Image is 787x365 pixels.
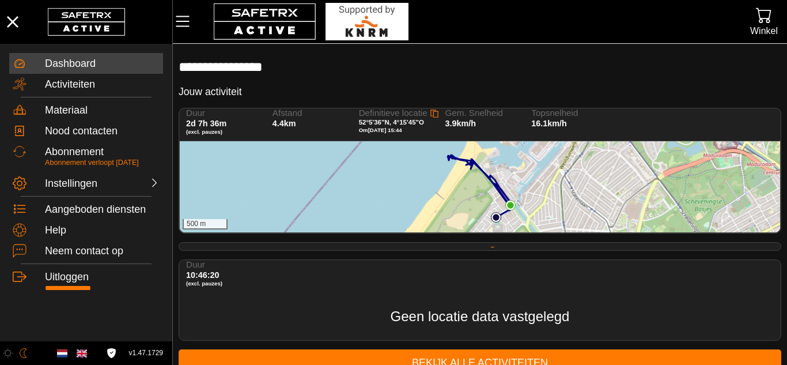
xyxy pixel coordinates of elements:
span: Duur [186,260,260,270]
span: 16.1km/h [531,119,567,128]
img: Equipment.svg [13,103,27,117]
img: PathStart.svg [491,212,501,223]
span: Abonnement verloopt [DATE] [45,159,139,167]
button: English [72,344,92,363]
span: 10:46:20 [186,270,220,280]
span: Duur [186,108,260,118]
span: 4.4km [273,119,296,128]
span: Om [DATE] 15:44 [359,127,402,133]
div: Nood contacten [45,125,160,138]
span: (excl. pauzes) [186,280,260,287]
img: ContactUs.svg [13,244,27,258]
img: ModeLight.svg [3,348,13,358]
img: ModeDark.svg [18,348,28,358]
div: Neem contact op [45,245,160,258]
a: Licentieovereenkomst [104,348,119,358]
div: Activiteiten [45,78,160,91]
div: Winkel [750,23,778,39]
span: Gem. Snelheid [445,108,519,118]
div: Uitloggen [45,271,160,284]
div: Instellingen [45,178,100,190]
button: Menu [173,9,202,33]
span: (excl. pauzes) [186,129,260,136]
div: Dashboard [45,58,160,70]
span: 3.9km/h [445,119,476,128]
span: 2d 7h 36m [186,119,226,128]
img: Subscription.svg [13,145,27,159]
img: en.svg [77,348,87,359]
span: Definitieve locatie [359,108,427,118]
img: PathEnd.svg [505,200,516,210]
div: Abonnement [45,146,160,159]
div: Materiaal [45,104,160,117]
img: nl.svg [57,348,67,359]
div: Aangeboden diensten [45,204,160,216]
span: Topsnelheid [531,108,605,118]
button: v1.47.1729 [122,344,170,363]
h5: Jouw activiteit [179,85,242,99]
img: RescueLogo.svg [326,3,408,40]
div: 500 m [183,219,228,229]
div: Help [45,224,160,237]
span: Afstand [273,108,346,118]
span: Geen locatie data vastgelegd [391,308,570,324]
span: 52°5'36"N, 4°15'45"O [359,119,424,126]
img: Help.svg [13,223,27,237]
img: Activities.svg [13,77,27,91]
button: Dutch [52,344,72,363]
span: v1.47.1729 [129,347,163,359]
